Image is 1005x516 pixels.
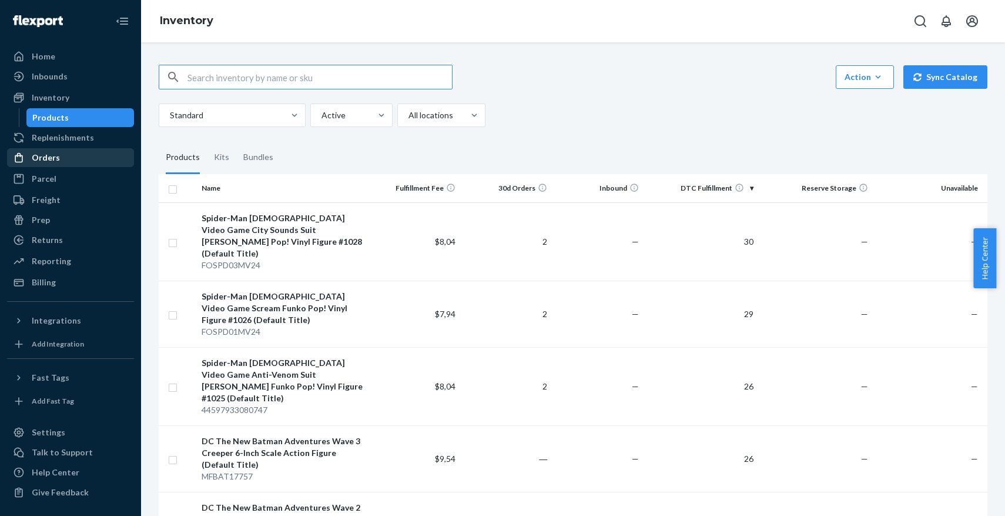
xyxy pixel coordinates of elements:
[861,454,868,464] span: —
[32,255,71,267] div: Reporting
[32,92,69,104] div: Inventory
[644,202,758,281] td: 30
[7,88,134,107] a: Inventory
[32,487,89,498] div: Give Feedback
[150,4,223,38] ol: breadcrumbs
[7,169,134,188] a: Parcel
[169,109,170,121] input: Standard
[435,237,455,247] span: $8,04
[7,128,134,147] a: Replenishments
[7,47,134,66] a: Home
[32,396,74,406] div: Add Fast Tag
[644,425,758,492] td: 26
[32,447,93,458] div: Talk to Support
[407,109,408,121] input: All locations
[460,425,552,492] td: ―
[32,194,61,206] div: Freight
[7,463,134,482] a: Help Center
[861,237,868,247] span: —
[202,357,364,404] div: Spider-Man [DEMOGRAPHIC_DATA] Video Game Anti-Venom Suit [PERSON_NAME] Funko Pop! Vinyl Figure #1...
[552,174,644,202] th: Inbound
[903,65,987,89] button: Sync Catalog
[32,372,69,384] div: Fast Tags
[632,454,639,464] span: —
[7,273,134,292] a: Billing
[873,174,987,202] th: Unavailable
[32,112,69,124] div: Products
[861,381,868,391] span: —
[861,309,868,319] span: —
[973,228,996,288] button: Help Center
[32,152,60,164] div: Orders
[460,281,552,347] td: 2
[32,51,55,62] div: Home
[934,9,958,33] button: Open notifications
[32,234,63,246] div: Returns
[7,211,134,229] a: Prep
[243,141,273,174] div: Bundles
[971,381,978,391] span: —
[644,347,758,425] td: 26
[909,9,932,33] button: Open Search Box
[435,454,455,464] span: $9,54
[7,483,134,502] button: Give Feedback
[7,311,134,330] button: Integrations
[32,277,56,288] div: Billing
[32,71,68,82] div: Inbounds
[7,67,134,86] a: Inbounds
[644,281,758,347] td: 29
[32,339,84,349] div: Add Integration
[214,141,229,174] div: Kits
[202,291,364,326] div: Spider-Man [DEMOGRAPHIC_DATA] Video Game Scream Funko Pop! Vinyl Figure #1026 (Default Title)
[836,65,894,89] button: Action
[369,174,460,202] th: Fulfillment Fee
[758,174,873,202] th: Reserve Storage
[7,252,134,271] a: Reporting
[7,443,134,462] a: Talk to Support
[632,381,639,391] span: —
[632,309,639,319] span: —
[166,141,200,174] div: Products
[202,404,364,416] div: 44597933080747
[632,237,639,247] span: —
[197,174,369,202] th: Name
[960,9,984,33] button: Open account menu
[320,109,321,121] input: Active
[845,71,885,83] div: Action
[202,212,364,259] div: Spider-Man [DEMOGRAPHIC_DATA] Video Game City Sounds Suit [PERSON_NAME] Pop! Vinyl Figure #1028 (...
[7,231,134,249] a: Returns
[160,14,213,27] a: Inventory
[435,309,455,319] span: $7,94
[644,174,758,202] th: DTC Fulfillment
[187,65,452,89] input: Search inventory by name or sku
[32,173,56,185] div: Parcel
[13,15,63,27] img: Flexport logo
[460,174,552,202] th: 30d Orders
[971,237,978,247] span: —
[32,315,81,327] div: Integrations
[7,148,134,167] a: Orders
[202,471,364,482] div: MFBAT17757
[32,427,65,438] div: Settings
[7,335,134,354] a: Add Integration
[460,347,552,425] td: 2
[32,214,50,226] div: Prep
[460,202,552,281] td: 2
[26,108,135,127] a: Products
[202,259,364,271] div: FOSPD03MV24
[32,132,94,144] div: Replenishments
[110,9,134,33] button: Close Navigation
[971,309,978,319] span: —
[202,326,364,338] div: FOSPD01MV24
[7,191,134,209] a: Freight
[32,467,79,478] div: Help Center
[435,381,455,391] span: $8,04
[202,435,364,471] div: DC The New Batman Adventures Wave 3 Creeper 6-Inch Scale Action Figure (Default Title)
[7,423,134,442] a: Settings
[7,368,134,387] button: Fast Tags
[971,454,978,464] span: —
[7,392,134,411] a: Add Fast Tag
